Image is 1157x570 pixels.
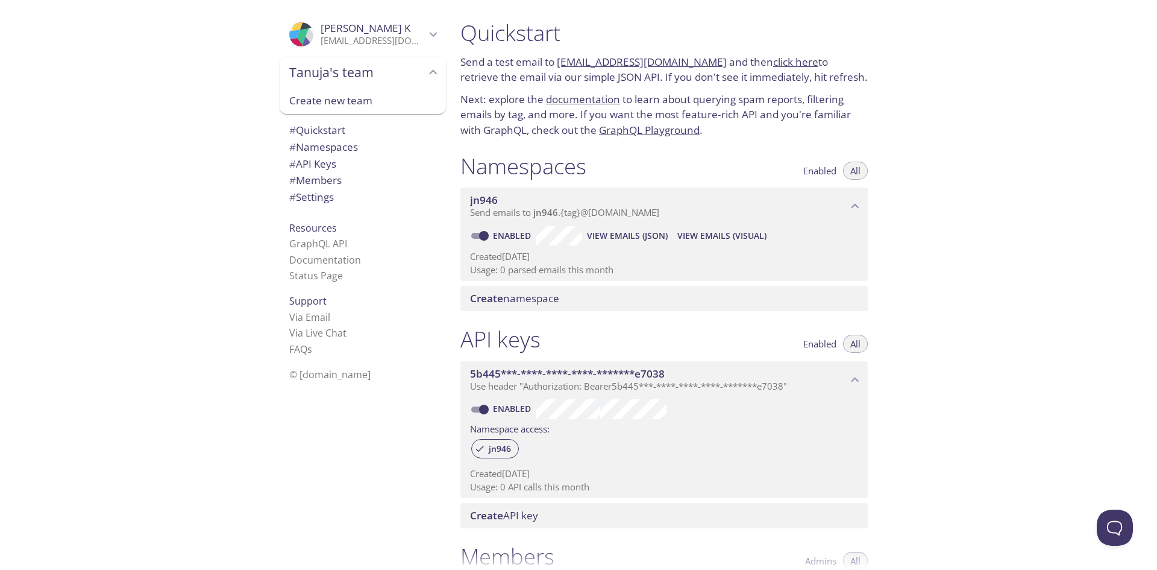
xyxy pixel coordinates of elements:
[460,326,541,353] h1: API keys
[773,55,818,69] a: click here
[460,286,868,311] div: Create namespace
[289,326,346,340] a: Via Live Chat
[307,343,312,356] span: s
[280,88,446,115] div: Create new team
[280,14,446,54] div: Tanuja K
[796,162,844,180] button: Enabled
[280,172,446,189] div: Members
[289,343,312,356] a: FAQ
[289,368,371,381] span: © [DOMAIN_NAME]
[460,54,868,85] p: Send a test email to and then to retrieve the email via our simple JSON API. If you don't see it ...
[460,19,868,46] h1: Quickstart
[470,264,858,276] p: Usage: 0 parsed emails this month
[470,291,559,305] span: namespace
[673,226,771,245] button: View Emails (Visual)
[460,503,868,528] div: Create API Key
[557,55,727,69] a: [EMAIL_ADDRESS][DOMAIN_NAME]
[289,237,347,250] a: GraphQL API
[280,57,446,88] div: Tanuja's team
[280,139,446,156] div: Namespaces
[599,123,700,137] a: GraphQL Playground
[843,162,868,180] button: All
[289,294,327,308] span: Support
[587,229,668,243] span: View Emails (JSON)
[491,230,536,241] a: Enabled
[289,221,337,235] span: Resources
[289,123,296,137] span: #
[321,21,410,35] span: [PERSON_NAME] K
[470,467,858,480] p: Created [DATE]
[843,335,868,353] button: All
[1097,510,1133,546] iframe: Help Scout Beacon - Open
[460,153,586,180] h1: Namespaces
[471,439,519,458] div: jn946
[289,157,296,171] span: #
[289,269,343,282] a: Status Page
[470,291,503,305] span: Create
[460,543,554,570] h1: Members
[533,206,558,218] span: jn946
[470,481,858,493] p: Usage: 0 API calls this month
[470,508,503,522] span: Create
[460,188,868,225] div: jn946 namespace
[491,403,536,414] a: Enabled
[470,419,550,437] label: Namespace access:
[289,173,342,187] span: Members
[470,508,538,522] span: API key
[677,229,767,243] span: View Emails (Visual)
[289,173,296,187] span: #
[289,190,334,204] span: Settings
[289,140,296,154] span: #
[470,193,498,207] span: jn946
[289,311,330,324] a: Via Email
[321,35,425,47] p: [EMAIL_ADDRESS][DOMAIN_NAME]
[481,443,518,454] span: jn946
[289,123,345,137] span: Quickstart
[289,64,425,81] span: Tanuja's team
[289,157,336,171] span: API Keys
[470,206,659,218] span: Send emails to . {tag} @[DOMAIN_NAME]
[289,93,436,109] span: Create new team
[546,92,620,106] a: documentation
[289,190,296,204] span: #
[796,335,844,353] button: Enabled
[460,92,868,138] p: Next: explore the to learn about querying spam reports, filtering emails by tag, and more. If you...
[280,156,446,173] div: API Keys
[289,253,361,267] a: Documentation
[470,250,858,263] p: Created [DATE]
[280,189,446,206] div: Team Settings
[280,122,446,139] div: Quickstart
[582,226,673,245] button: View Emails (JSON)
[289,140,358,154] span: Namespaces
